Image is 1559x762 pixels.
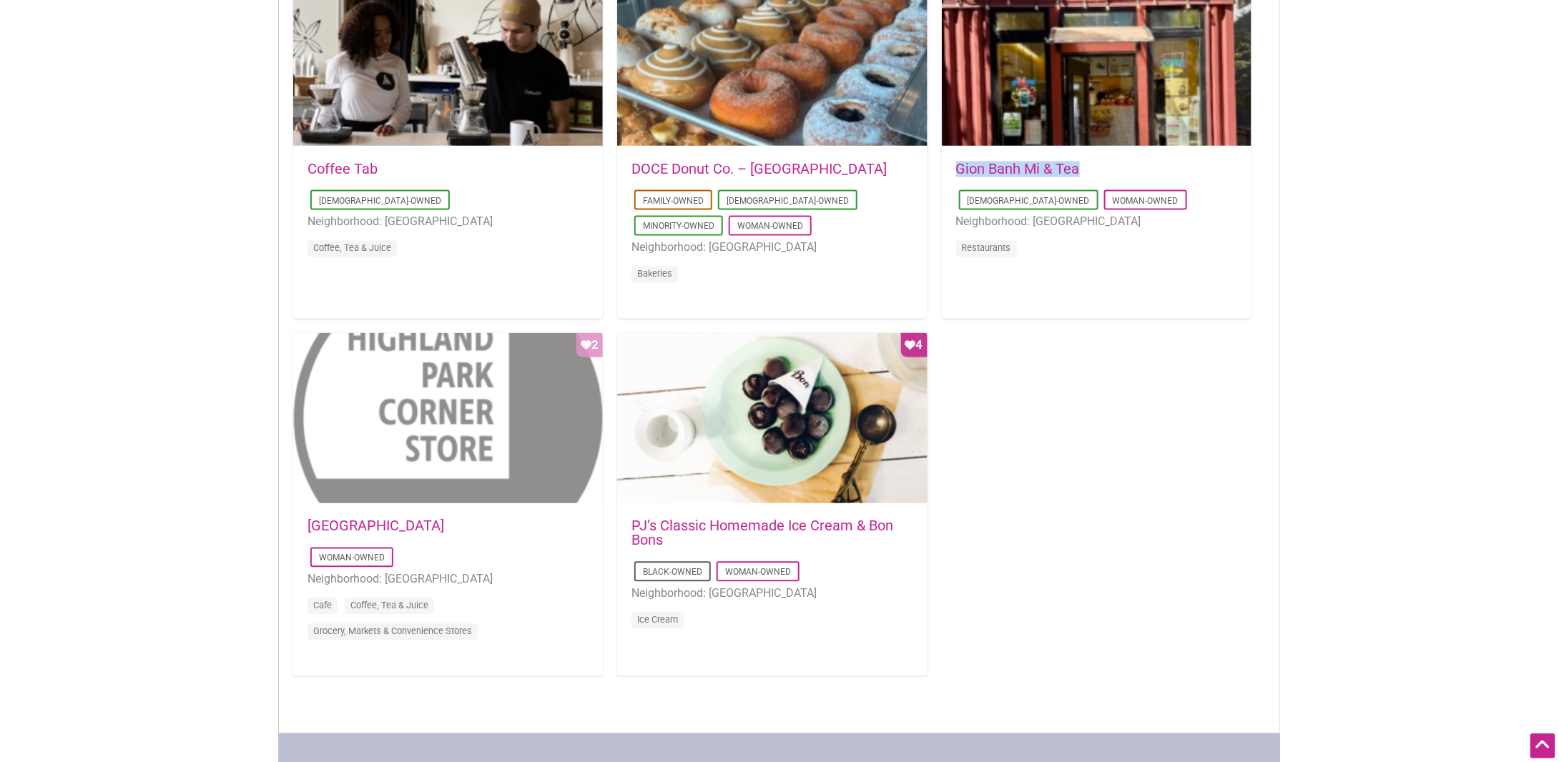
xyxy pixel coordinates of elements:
[631,239,913,257] li: Neighborhood: [GEOGRAPHIC_DATA]
[727,196,849,206] a: [DEMOGRAPHIC_DATA]-Owned
[308,518,444,535] a: [GEOGRAPHIC_DATA]
[631,585,913,603] li: Neighborhood: [GEOGRAPHIC_DATA]
[350,600,428,611] a: Coffee, Tea & Juice
[637,615,678,625] a: Ice Cream
[737,222,803,232] a: Woman-Owned
[319,553,385,563] a: Woman-Owned
[313,626,472,637] a: Grocery, Markets & Convenience Stores
[968,196,1090,206] a: [DEMOGRAPHIC_DATA]-Owned
[643,196,704,206] a: Family-Owned
[319,196,441,206] a: [DEMOGRAPHIC_DATA]-Owned
[308,570,589,589] li: Neighborhood: [GEOGRAPHIC_DATA]
[962,243,1011,254] a: Restaurants
[1530,733,1555,758] div: Scroll Back to Top
[1113,196,1179,206] a: Woman-Owned
[308,213,589,232] li: Neighborhood: [GEOGRAPHIC_DATA]
[956,160,1080,177] a: Gion Banh Mi & Tea
[308,160,378,177] a: Coffee Tab
[643,222,714,232] a: Minority-Owned
[637,269,672,279] a: Bakeries
[956,213,1237,232] li: Neighborhood: [GEOGRAPHIC_DATA]
[725,568,791,578] a: Woman-Owned
[313,600,332,611] a: Cafe
[631,160,887,177] a: DOCE Donut Co. – [GEOGRAPHIC_DATA]
[313,243,391,254] a: Coffee, Tea & Juice
[631,518,893,549] a: PJ’s Classic Homemade Ice Cream & Bon Bons
[643,568,702,578] a: Black-Owned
